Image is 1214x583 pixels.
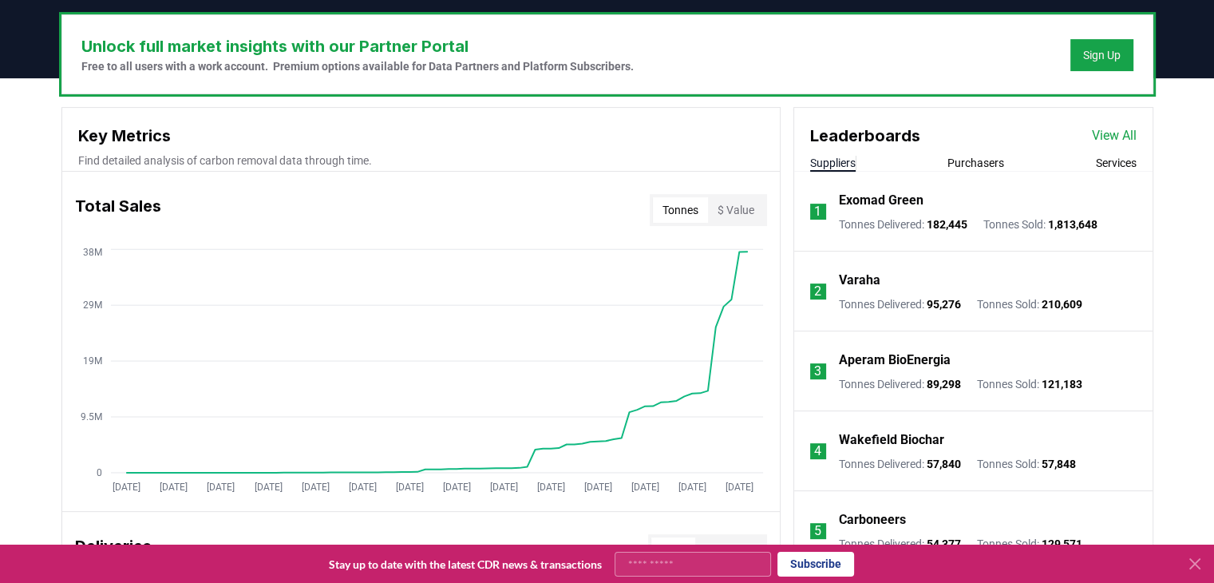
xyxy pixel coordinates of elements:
p: Tonnes Delivered : [839,536,961,552]
button: % of Sales [695,537,764,563]
tspan: [DATE] [442,482,470,493]
p: Tonnes Sold : [977,536,1082,552]
span: 54,377 [927,537,961,550]
a: Wakefield Biochar [839,430,944,450]
button: Suppliers [810,155,856,171]
a: Aperam BioEnergia [839,351,951,370]
button: Sign Up [1070,39,1133,71]
button: Services [1096,155,1137,171]
p: Tonnes Sold : [977,456,1076,472]
tspan: [DATE] [536,482,564,493]
p: 1 [814,202,821,221]
tspan: [DATE] [489,482,517,493]
p: 5 [814,522,821,541]
h3: Key Metrics [78,124,764,148]
button: Tonnes [653,197,708,223]
tspan: [DATE] [207,482,235,493]
tspan: [DATE] [301,482,329,493]
tspan: 29M [82,299,101,311]
span: 89,298 [927,378,961,391]
p: Tonnes Delivered : [839,296,961,312]
tspan: [DATE] [348,482,376,493]
tspan: [DATE] [395,482,423,493]
span: 1,813,648 [1048,218,1097,231]
button: Purchasers [947,155,1004,171]
button: $ Value [708,197,764,223]
span: 129,571 [1042,537,1082,550]
p: Find detailed analysis of carbon removal data through time. [78,153,764,169]
span: 57,848 [1042,458,1076,470]
p: 3 [814,362,821,381]
tspan: [DATE] [726,482,753,493]
h3: Total Sales [75,194,161,226]
tspan: 19M [82,355,101,367]
tspan: [DATE] [113,482,140,493]
tspan: [DATE] [631,482,658,493]
span: 182,445 [927,218,967,231]
p: Tonnes Delivered : [839,216,967,232]
tspan: [DATE] [254,482,282,493]
h3: Leaderboards [810,124,920,148]
tspan: 38M [82,247,101,258]
p: Free to all users with a work account. Premium options available for Data Partners and Platform S... [81,58,634,74]
span: 210,609 [1042,298,1082,311]
p: Tonnes Delivered : [839,376,961,392]
span: 95,276 [927,298,961,311]
p: Tonnes Sold : [977,296,1082,312]
a: Varaha [839,271,880,290]
a: Exomad Green [839,191,923,210]
tspan: [DATE] [160,482,188,493]
h3: Unlock full market insights with our Partner Portal [81,34,634,58]
p: 4 [814,442,821,461]
tspan: 0 [96,467,101,478]
p: 2 [814,282,821,301]
tspan: [DATE] [678,482,706,493]
p: Tonnes Sold : [977,376,1082,392]
tspan: 9.5M [80,411,101,422]
h3: Deliveries [75,534,152,566]
span: 121,183 [1042,378,1082,391]
span: 57,840 [927,458,961,470]
a: Carboneers [839,510,906,529]
tspan: [DATE] [583,482,611,493]
button: Total [651,537,695,563]
p: Tonnes Delivered : [839,456,961,472]
a: View All [1092,126,1137,145]
p: Tonnes Sold : [983,216,1097,232]
a: Sign Up [1083,47,1121,63]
